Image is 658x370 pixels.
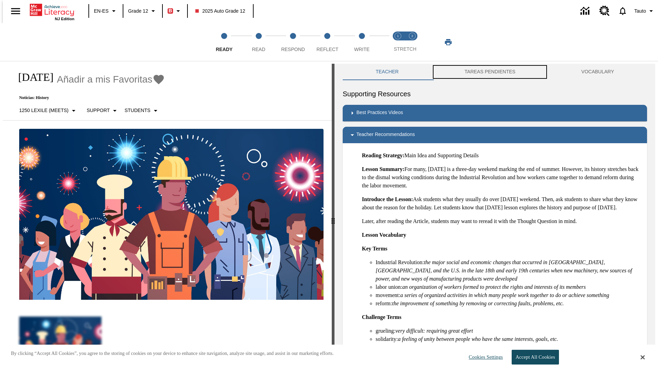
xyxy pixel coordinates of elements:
[307,23,347,61] button: Reflect step 4 of 5
[548,64,647,80] button: VOCABULARY
[356,109,403,117] p: Best Practices Videos
[376,258,642,283] li: Industrial Revolution:
[281,47,305,52] span: Respond
[641,354,645,360] button: Close
[362,152,404,158] strong: Reading Strategy:
[632,5,658,17] button: Perfil/Configuración
[343,64,431,80] button: Teacher
[362,314,401,320] strong: Challenge Terms
[376,259,632,282] em: the major social and economic changes that occurred in [GEOGRAPHIC_DATA], [GEOGRAPHIC_DATA], and ...
[395,328,473,334] em: very difficult: requiring great effort
[91,5,121,17] button: Language: EN-ES, Selecciona un idioma
[204,23,244,61] button: Ready step 1 of 5
[614,2,632,20] a: Notificaciones
[19,129,324,300] img: A banner with a blue background shows an illustrated row of diverse men and women dressed in clot...
[84,104,122,117] button: Tipo de apoyo, Support
[165,5,185,17] button: Boost El color de la clase es rojo. Cambiar el color de la clase.
[16,104,81,117] button: Seleccione Lexile, 1250 Lexile (Meets)
[343,88,647,99] h6: Supporting Resources
[332,64,334,370] div: Pulsa la tecla de intro o la barra espaciadora y luego presiona las flechas de derecha e izquierd...
[30,2,74,21] div: Portada
[397,34,399,38] text: 1
[342,23,382,61] button: Write step 5 of 5
[252,47,265,52] span: Read
[388,23,408,61] button: Stretch Read step 1 of 2
[125,5,160,17] button: Grado: Grade 12, Elige un grado
[431,64,548,80] button: TAREAS PENDIENTES
[3,64,332,367] div: reading
[317,47,339,52] span: Reflect
[376,327,642,335] li: grueling:
[376,299,642,308] li: reform:
[362,217,642,225] p: Later, after reading the Article, students may want to reread it with the Thought Question in mind.
[55,17,74,21] span: NJ Edition
[362,232,406,238] strong: Lesson Vocabulary
[11,95,165,100] p: Noticias: History
[400,292,609,298] em: a series of organized activities in which many people work together to do or achieve something
[376,283,642,291] li: labor union:
[362,196,413,202] strong: Introduce the Lesson:
[334,64,655,370] div: activity
[411,34,413,38] text: 2
[362,195,642,212] p: Ask students what they usually do over [DATE] weekend. Then, ask students to share what they know...
[343,127,647,143] div: Teacher Recommendations
[362,151,642,160] p: Main Idea and Supporting Details
[362,166,404,172] strong: Lesson Summary:
[576,2,595,21] a: Centro de información
[87,107,110,114] p: Support
[195,8,245,15] span: 2025 Auto Grade 12
[394,46,416,52] span: STRETCH
[94,8,109,15] span: EN-ES
[124,107,150,114] p: Students
[634,8,646,15] span: Tauto
[595,2,614,20] a: Centro de recursos, Se abrirá en una pestaña nueva.
[343,64,647,80] div: Instructional Panel Tabs
[512,350,559,365] button: Accept All Cookies
[402,23,422,61] button: Stretch Respond step 2 of 2
[437,36,459,48] button: Imprimir
[128,8,148,15] span: Grade 12
[57,74,153,85] span: Añadir a mis Favoritas
[216,47,233,52] span: Ready
[463,350,505,364] button: Cookies Settings
[239,23,278,61] button: Read step 2 of 5
[354,47,369,52] span: Write
[398,336,558,342] em: a feeling of unity between people who have the same interests, goals, etc.
[356,131,415,139] p: Teacher Recommendations
[57,73,165,85] button: Añadir a mis Favoritas - Día del Trabajo
[362,165,642,190] p: For many, [DATE] is a three-day weekend marking the end of summer. However, its history stretches...
[392,300,564,306] em: the improvement of something by removing or correcting faults, problems, etc.
[122,104,162,117] button: Seleccionar estudiante
[376,335,642,343] li: solidarity:
[376,291,642,299] li: movement:
[11,350,334,357] p: By clicking “Accept All Cookies”, you agree to the storing of cookies on your device to enhance s...
[169,7,172,15] span: B
[5,1,26,21] button: Abrir el menú lateral
[343,105,647,121] div: Best Practices Videos
[402,284,586,290] em: an organization of workers formed to protect the rights and interests of its members
[273,23,313,61] button: Respond step 3 of 5
[362,246,387,251] strong: Key Terms
[11,71,53,84] h1: [DATE]
[19,107,69,114] p: 1250 Lexile (Meets)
